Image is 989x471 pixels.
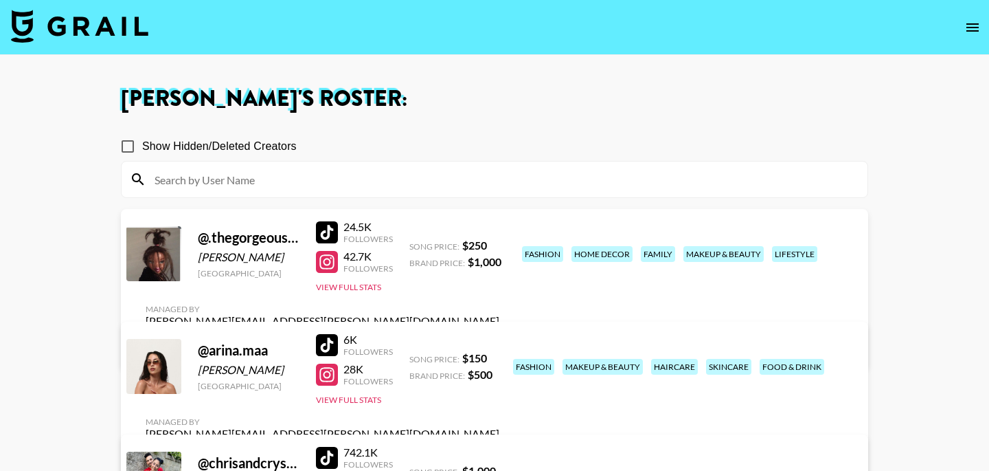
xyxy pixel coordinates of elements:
div: 28K [343,362,393,376]
div: [GEOGRAPHIC_DATA] [198,381,299,391]
div: Followers [343,459,393,470]
div: 6K [343,333,393,347]
span: Show Hidden/Deleted Creators [142,138,297,155]
button: View Full Stats [316,282,381,292]
img: Grail Talent [11,10,148,43]
h1: [PERSON_NAME] 's Roster: [121,88,868,110]
strong: $ 500 [468,368,492,381]
div: fashion [513,359,554,375]
div: [GEOGRAPHIC_DATA] [198,268,299,278]
span: Song Price: [409,354,459,364]
div: @ arina.maa [198,342,299,359]
div: skincare [706,359,751,375]
strong: $ 250 [462,239,487,252]
div: Followers [343,347,393,357]
div: Followers [343,234,393,244]
div: Followers [343,263,393,274]
div: [PERSON_NAME][EMAIL_ADDRESS][PERSON_NAME][DOMAIN_NAME] [146,427,499,441]
div: [PERSON_NAME] [198,250,299,264]
div: fashion [522,246,563,262]
strong: $ 1,000 [468,255,501,268]
div: 42.7K [343,250,393,263]
div: [PERSON_NAME][EMAIL_ADDRESS][PERSON_NAME][DOMAIN_NAME] [146,314,499,328]
div: Followers [343,376,393,386]
div: makeup & beauty [683,246,764,262]
div: food & drink [760,359,824,375]
div: haircare [651,359,698,375]
button: View Full Stats [316,395,381,405]
span: Song Price: [409,241,459,252]
input: Search by User Name [146,168,859,190]
div: Managed By [146,304,499,314]
div: lifestyle [772,246,817,262]
span: Brand Price: [409,258,465,268]
div: @ .thegorgeousdoll [198,229,299,246]
strong: $ 150 [462,351,487,364]
div: home decor [571,246,633,262]
div: 742.1K [343,446,393,459]
div: [PERSON_NAME] [198,363,299,377]
div: 24.5K [343,220,393,234]
button: open drawer [959,14,986,41]
div: Managed By [146,417,499,427]
div: makeup & beauty [562,359,643,375]
div: family [641,246,675,262]
span: Brand Price: [409,371,465,381]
